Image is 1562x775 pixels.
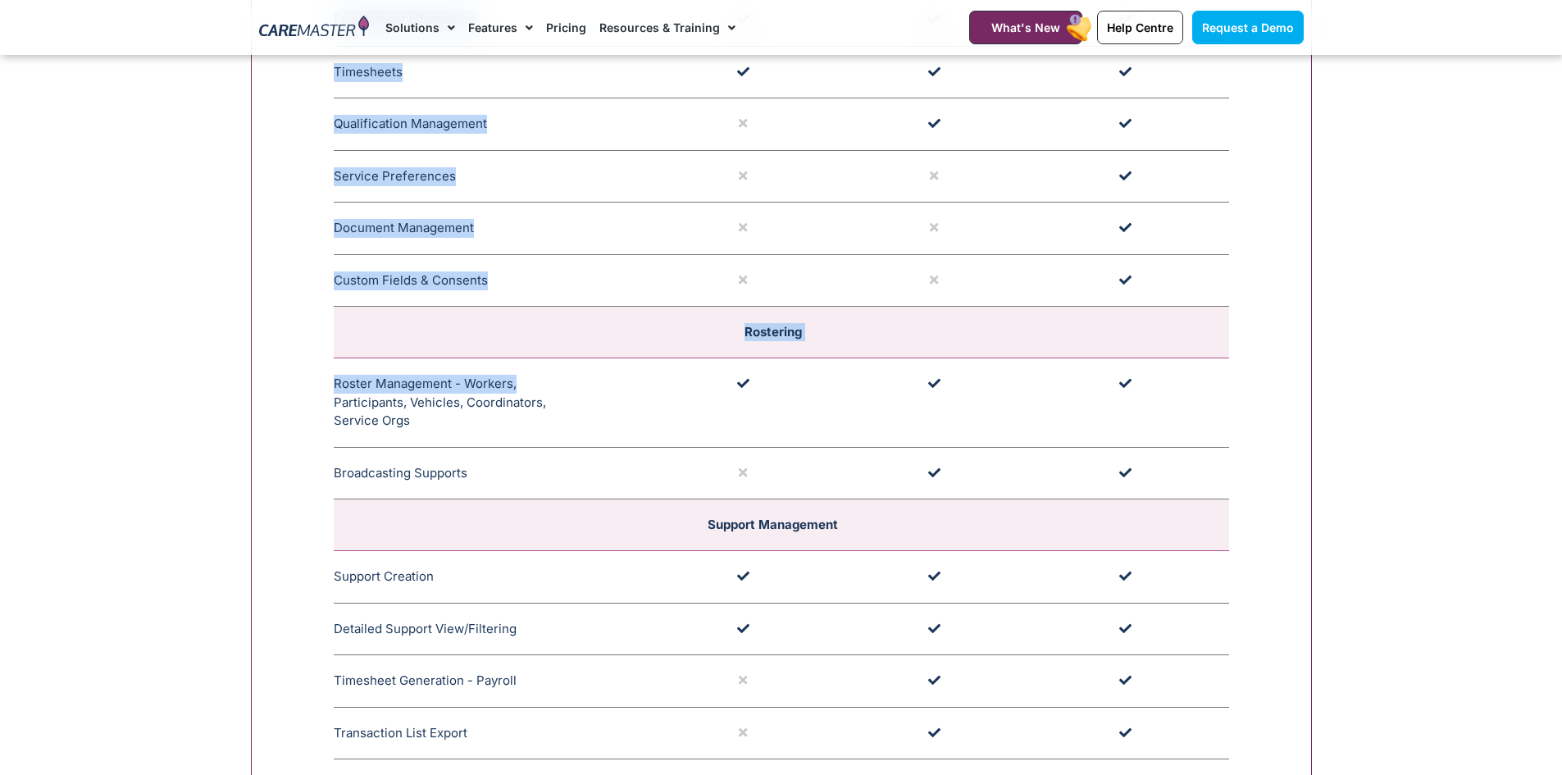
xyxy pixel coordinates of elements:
td: Document Management [334,203,656,255]
a: Request a Demo [1192,11,1304,44]
td: Support Creation [334,551,656,604]
span: Support Management [708,517,838,532]
span: What's New [991,21,1060,34]
span: Request a Demo [1202,21,1294,34]
a: What's New [969,11,1082,44]
td: Broadcasting Supports [334,447,656,499]
span: Help Centre [1107,21,1173,34]
td: Timesheet Generation - Payroll [334,655,656,708]
td: Detailed Support View/Filtering [334,603,656,655]
span: Rostering [745,324,802,340]
td: Custom Fields & Consents [334,254,656,307]
td: Service Preferences [334,150,656,203]
img: CareMaster Logo [259,16,370,40]
a: Help Centre [1097,11,1183,44]
td: Transaction List Export [334,707,656,759]
td: Qualification Management [334,98,656,151]
td: Timesheets [334,46,656,98]
td: Roster Management - Workers, Participants, Vehicles, Coordinators, Service Orgs [334,358,656,448]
